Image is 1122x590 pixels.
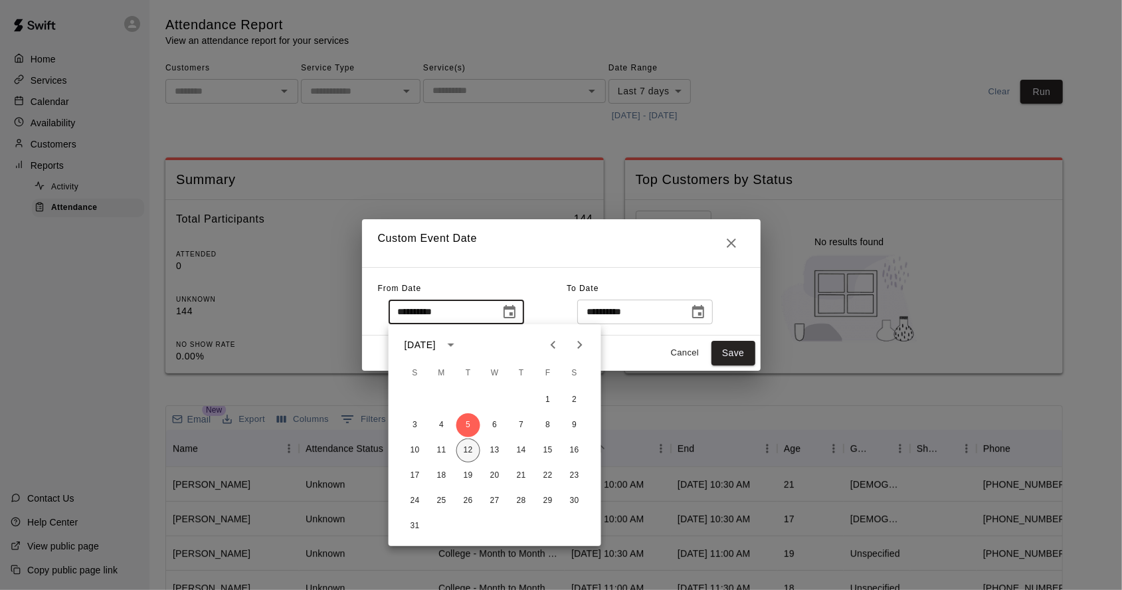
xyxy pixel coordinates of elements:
[536,439,560,462] button: 15
[563,413,587,437] button: 9
[510,489,533,513] button: 28
[563,439,587,462] button: 16
[403,439,427,462] button: 10
[510,360,533,387] span: Thursday
[440,334,462,356] button: calendar view is open, switch to year view
[403,489,427,513] button: 24
[536,413,560,437] button: 8
[536,360,560,387] span: Friday
[430,439,454,462] button: 11
[430,489,454,513] button: 25
[378,284,422,293] span: From Date
[567,332,593,358] button: Next month
[456,464,480,488] button: 19
[563,464,587,488] button: 23
[483,439,507,462] button: 13
[403,514,427,538] button: 31
[403,360,427,387] span: Sunday
[496,299,523,326] button: Choose date, selected date is Aug 5, 2025
[540,332,567,358] button: Previous month
[718,230,745,256] button: Close
[430,464,454,488] button: 18
[536,388,560,412] button: 1
[510,464,533,488] button: 21
[536,464,560,488] button: 22
[430,360,454,387] span: Monday
[483,360,507,387] span: Wednesday
[430,413,454,437] button: 4
[567,284,599,293] span: To Date
[456,489,480,513] button: 26
[403,413,427,437] button: 3
[685,299,711,326] button: Choose date, selected date is Aug 12, 2025
[483,489,507,513] button: 27
[510,413,533,437] button: 7
[510,439,533,462] button: 14
[362,219,761,267] h2: Custom Event Date
[563,388,587,412] button: 2
[405,338,436,352] div: [DATE]
[403,464,427,488] button: 17
[483,464,507,488] button: 20
[483,413,507,437] button: 6
[536,489,560,513] button: 29
[664,343,706,363] button: Cancel
[563,360,587,387] span: Saturday
[456,360,480,387] span: Tuesday
[711,341,755,365] button: Save
[456,439,480,462] button: 12
[456,413,480,437] button: 5
[563,489,587,513] button: 30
